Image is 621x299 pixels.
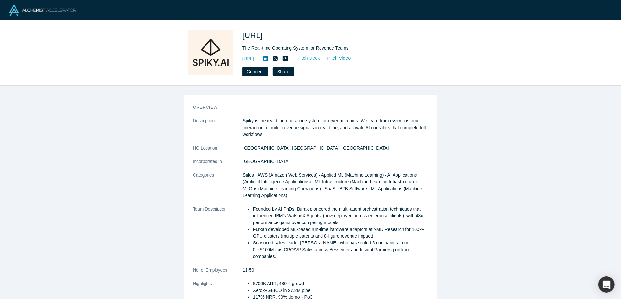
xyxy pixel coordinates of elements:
[253,287,428,294] li: Xerox+GEICO in $7.2M pipe
[193,172,243,206] dt: Categories
[193,118,243,145] dt: Description
[253,226,428,240] li: Furkan developed ML-based run-time hardware adaptors at AMD Research for 100k+ GPU clusters (mult...
[253,240,428,260] li: Seasoned sales leader [PERSON_NAME], who has scaled 5 companies from 0→$100M+ as CRO/VP Sales acr...
[188,30,233,75] img: Spiky.ai's Logo
[253,206,428,226] li: Founded by AI PhDs. Burak pioneered the multi-agent orchestration techniques that influenced IBM'...
[242,31,265,40] span: [URL]
[193,267,243,280] dt: No. of Employees
[193,158,243,172] dt: Incorporated in
[242,45,423,52] div: The Real-time Operating System for Revenue Teams
[273,67,294,76] button: Share
[243,118,428,138] p: Spiky is the real-time operating system for revenue teams. We learn from every customer interacti...
[193,145,243,158] dt: HQ Location
[242,67,268,76] button: Connect
[320,55,351,62] a: Pitch Video
[290,55,320,62] a: Pitch Deck
[193,206,243,267] dt: Team Description
[243,267,428,273] dd: 11-50
[243,172,422,198] span: Sales · AWS (Amazon Web Services) · Applied ML (Machine Learning) · AI Applications (Artificial I...
[253,280,428,287] li: $700K ARR, 480% growth
[9,5,76,16] img: Alchemist Logo
[193,104,419,111] h3: overview
[243,145,428,151] dd: [GEOGRAPHIC_DATA], [GEOGRAPHIC_DATA], [GEOGRAPHIC_DATA]
[242,56,254,62] a: [URL]
[243,158,428,165] dd: [GEOGRAPHIC_DATA]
